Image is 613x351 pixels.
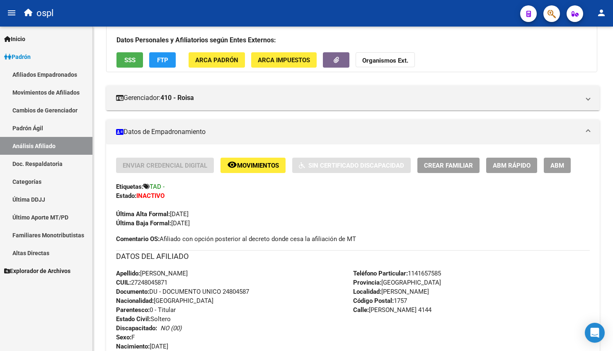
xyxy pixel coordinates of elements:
[116,210,170,218] strong: Última Alta Formal:
[4,34,25,44] span: Inicio
[4,266,70,275] span: Explorador de Archivos
[362,57,408,64] strong: Organismos Ext.
[417,158,480,173] button: Crear Familiar
[550,162,564,169] span: ABM
[116,324,157,332] strong: Discapacitado:
[123,162,207,169] span: Enviar Credencial Digital
[116,288,249,295] span: DU - DOCUMENTO UNICO 24804587
[486,158,537,173] button: ABM Rápido
[116,334,131,341] strong: Sexo:
[353,306,369,314] strong: Calle:
[116,52,143,68] button: SSS
[150,183,165,190] span: TAD -
[544,158,571,173] button: ABM
[353,270,408,277] strong: Teléfono Particular:
[116,315,171,323] span: Soltero
[116,297,154,305] strong: Nacionalidad:
[116,235,160,243] strong: Comentario OS:
[237,162,279,169] span: Movimientos
[160,324,182,332] i: NO (00)
[149,52,176,68] button: FTP
[116,315,150,323] strong: Estado Civil:
[116,219,190,227] span: [DATE]
[36,4,53,22] span: ospl
[116,306,176,314] span: 0 - Titular
[251,52,317,68] button: ARCA Impuestos
[7,8,17,18] mat-icon: menu
[353,288,381,295] strong: Localidad:
[353,279,441,286] span: [GEOGRAPHIC_DATA]
[116,192,136,200] strong: Estado:
[116,270,188,277] span: [PERSON_NAME]
[116,343,150,350] strong: Nacimiento:
[308,162,404,169] span: Sin Certificado Discapacidad
[116,270,140,277] strong: Apellido:
[116,343,168,350] span: [DATE]
[353,270,441,277] span: 1141657585
[258,56,310,64] span: ARCA Impuestos
[4,52,31,61] span: Padrón
[116,158,214,173] button: Enviar Credencial Digital
[227,160,237,170] mat-icon: remove_red_eye
[157,56,168,64] span: FTP
[116,297,213,305] span: [GEOGRAPHIC_DATA]
[116,183,143,190] strong: Etiquetas:
[353,297,407,305] span: 1757
[353,288,429,295] span: [PERSON_NAME]
[116,279,131,286] strong: CUIL:
[116,34,587,46] h3: Datos Personales y Afiliatorios según Entes Externos:
[189,52,245,68] button: ARCA Padrón
[116,251,590,262] h3: DATOS DEL AFILIADO
[106,119,600,144] mat-expansion-panel-header: Datos de Empadronamiento
[116,288,149,295] strong: Documento:
[136,192,165,200] strong: INACTIVO
[493,162,531,169] span: ABM Rápido
[116,279,167,286] span: 27248045871
[220,158,286,173] button: Movimientos
[353,306,431,314] span: [PERSON_NAME] 4144
[195,56,238,64] span: ARCA Padrón
[116,127,580,136] mat-panel-title: Datos de Empadronamiento
[292,158,411,173] button: Sin Certificado Discapacidad
[124,56,136,64] span: SSS
[116,306,150,314] strong: Parentesco:
[116,219,171,227] strong: Última Baja Formal:
[596,8,606,18] mat-icon: person
[585,323,605,343] div: Open Intercom Messenger
[424,162,473,169] span: Crear Familiar
[116,93,580,102] mat-panel-title: Gerenciador:
[353,297,394,305] strong: Código Postal:
[106,85,600,110] mat-expansion-panel-header: Gerenciador:410 - Roisa
[353,279,381,286] strong: Provincia:
[116,334,135,341] span: F
[116,234,356,244] span: Afiliado con opción posterior al decreto donde cesa la afiliación de MT
[356,52,415,68] button: Organismos Ext.
[116,210,189,218] span: [DATE]
[160,93,194,102] strong: 410 - Roisa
